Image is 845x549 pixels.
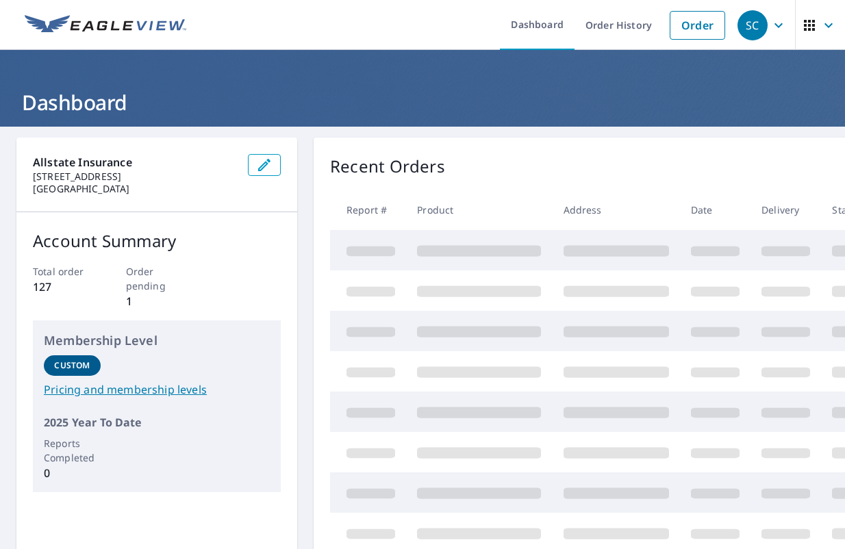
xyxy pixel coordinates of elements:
[33,183,237,195] p: [GEOGRAPHIC_DATA]
[33,170,237,183] p: [STREET_ADDRESS]
[33,279,95,295] p: 127
[737,10,768,40] div: SC
[751,190,821,230] th: Delivery
[44,381,270,398] a: Pricing and membership levels
[330,154,445,179] p: Recent Orders
[670,11,725,40] a: Order
[44,436,101,465] p: Reports Completed
[44,414,270,431] p: 2025 Year To Date
[44,331,270,350] p: Membership Level
[680,190,751,230] th: Date
[44,465,101,481] p: 0
[16,88,829,116] h1: Dashboard
[33,229,281,253] p: Account Summary
[126,293,188,309] p: 1
[330,190,406,230] th: Report #
[25,15,186,36] img: EV Logo
[406,190,552,230] th: Product
[54,359,90,372] p: Custom
[553,190,680,230] th: Address
[33,154,237,170] p: Allstate Insurance
[126,264,188,293] p: Order pending
[33,264,95,279] p: Total order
